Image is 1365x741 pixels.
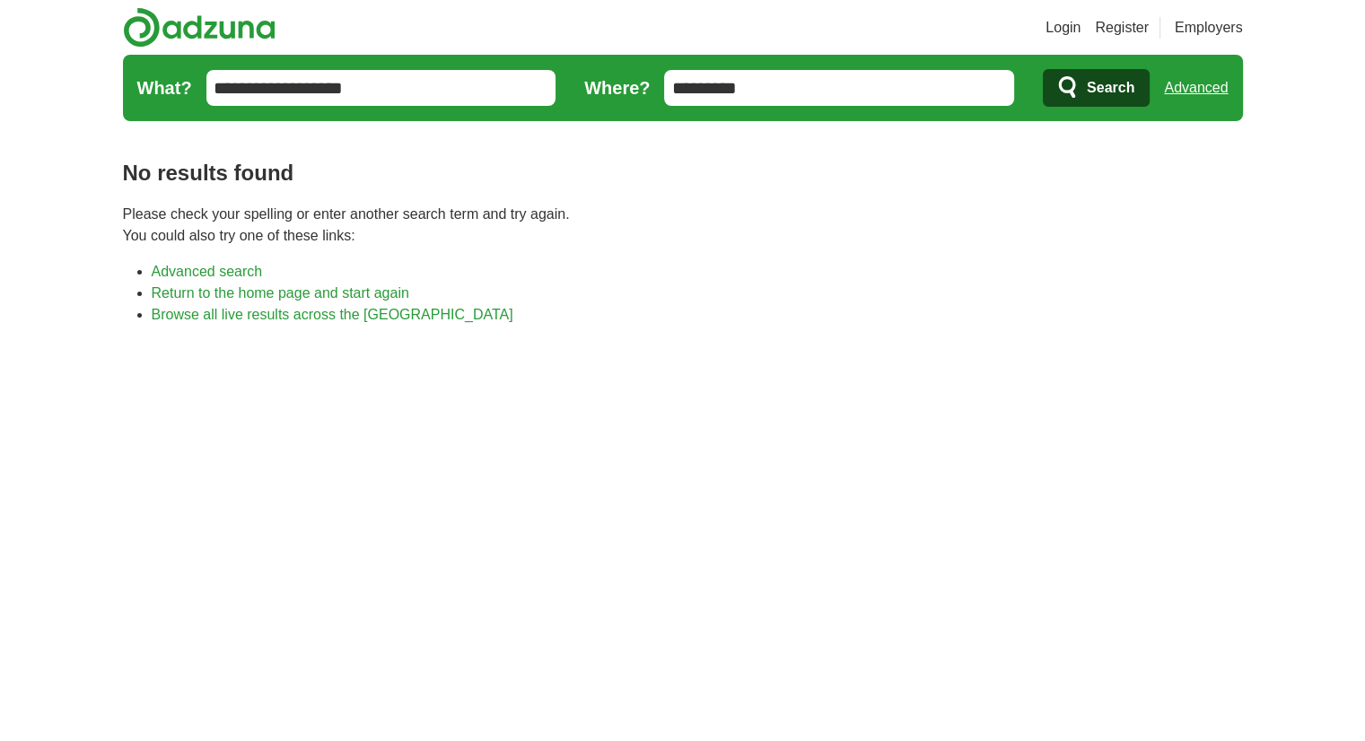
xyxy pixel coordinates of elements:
[152,307,513,322] a: Browse all live results across the [GEOGRAPHIC_DATA]
[584,74,650,101] label: Where?
[1164,70,1228,106] a: Advanced
[123,157,1243,189] h1: No results found
[1095,17,1149,39] a: Register
[1087,70,1134,106] span: Search
[152,264,263,279] a: Advanced search
[152,285,409,301] a: Return to the home page and start again
[1046,17,1081,39] a: Login
[137,74,192,101] label: What?
[1175,17,1243,39] a: Employers
[1043,69,1150,107] button: Search
[123,7,276,48] img: Adzuna logo
[123,204,1243,247] p: Please check your spelling or enter another search term and try again. You could also try one of ...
